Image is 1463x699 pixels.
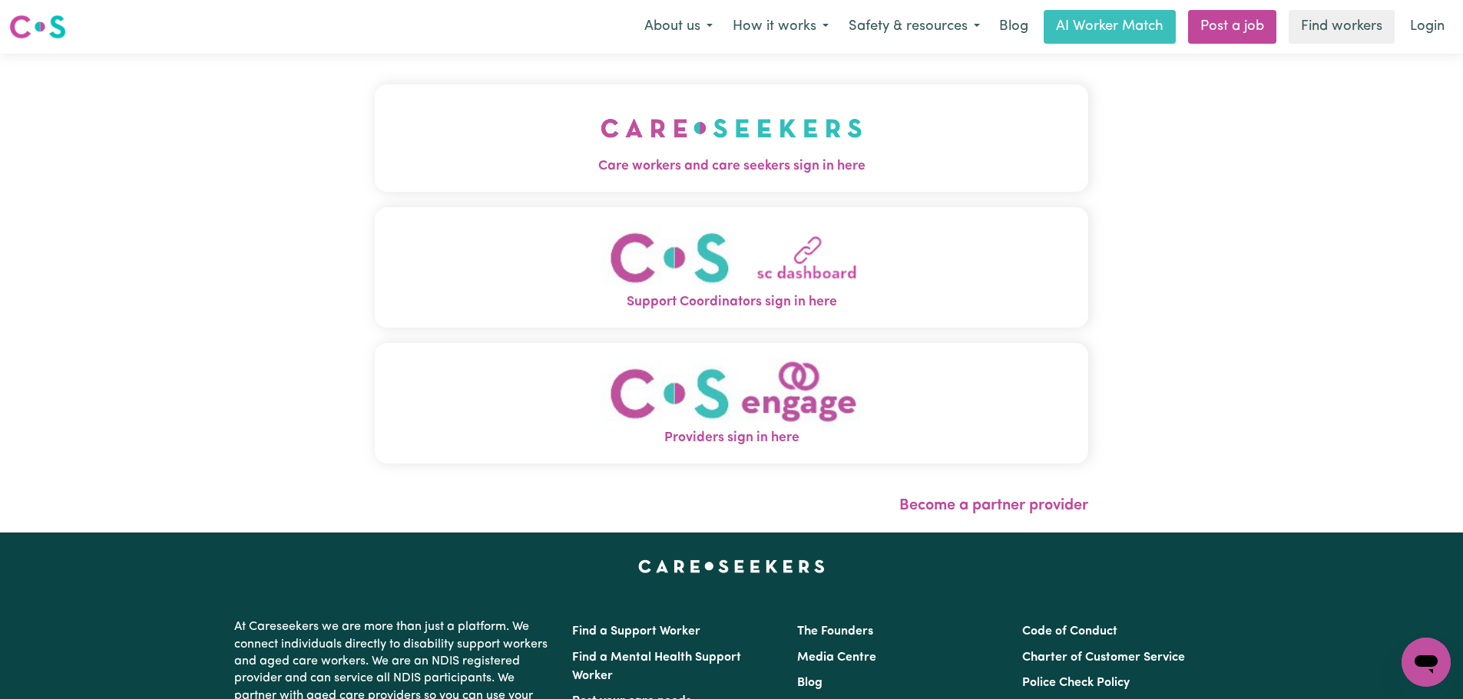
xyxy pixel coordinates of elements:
iframe: Button to launch messaging window [1402,638,1451,687]
a: Become a partner provider [899,498,1088,513]
a: Find workers [1289,10,1395,44]
a: Code of Conduct [1022,625,1117,638]
a: Police Check Policy [1022,677,1130,689]
button: About us [634,11,723,43]
span: Providers sign in here [375,428,1088,448]
button: Care workers and care seekers sign in here [375,84,1088,192]
span: Support Coordinators sign in here [375,292,1088,312]
a: Careseekers logo [9,9,66,45]
a: The Founders [797,625,873,638]
a: Find a Mental Health Support Worker [572,651,741,682]
a: Login [1401,10,1454,44]
a: Charter of Customer Service [1022,651,1185,664]
a: Blog [990,10,1038,44]
a: AI Worker Match [1044,10,1176,44]
a: Find a Support Worker [572,625,700,638]
button: How it works [723,11,839,43]
a: Media Centre [797,651,876,664]
button: Support Coordinators sign in here [375,207,1088,328]
a: Post a job [1188,10,1276,44]
span: Care workers and care seekers sign in here [375,157,1088,176]
a: Careseekers home page [638,560,825,572]
button: Safety & resources [839,11,990,43]
button: Providers sign in here [375,343,1088,463]
img: Careseekers logo [9,13,66,41]
a: Blog [797,677,823,689]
